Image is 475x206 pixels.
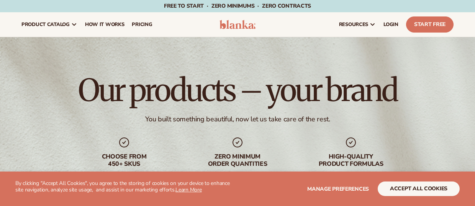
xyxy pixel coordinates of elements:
[78,75,397,106] h1: Our products – your brand
[339,21,368,28] span: resources
[128,12,156,37] a: pricing
[145,115,330,124] div: You built something beautiful, now let us take care of the rest.
[188,153,287,168] div: Zero minimum order quantities
[307,185,369,193] span: Manage preferences
[75,153,173,168] div: Choose from 450+ Skus
[380,12,402,37] a: LOGIN
[85,21,124,28] span: How It Works
[21,21,70,28] span: product catalog
[307,181,369,196] button: Manage preferences
[219,20,256,29] img: logo
[18,12,81,37] a: product catalog
[164,2,311,10] span: Free to start · ZERO minimums · ZERO contracts
[302,153,400,168] div: High-quality product formulas
[132,21,152,28] span: pricing
[81,12,128,37] a: How It Works
[175,186,201,193] a: Learn More
[335,12,380,37] a: resources
[15,180,237,193] p: By clicking "Accept All Cookies", you agree to the storing of cookies on your device to enhance s...
[378,181,460,196] button: accept all cookies
[406,16,454,33] a: Start Free
[383,21,398,28] span: LOGIN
